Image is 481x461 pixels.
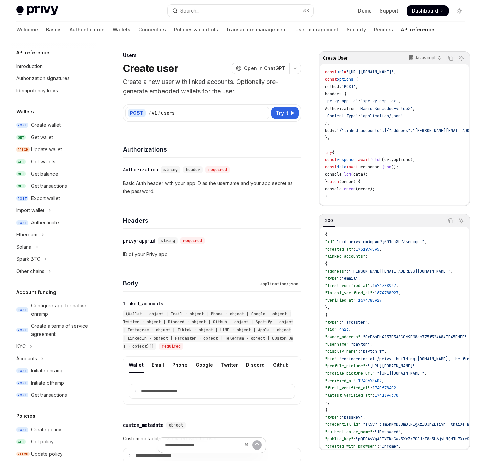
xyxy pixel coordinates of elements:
span: (); [391,164,398,170]
div: Users [123,52,301,59]
span: "[URL][DOMAIN_NAME]" [377,371,424,376]
a: GETGet policy [11,436,97,448]
span: "username" [325,342,349,347]
button: Toggle dark mode [454,5,465,16]
span: , [396,385,398,391]
a: Support [380,7,398,14]
span: 1740678402 [358,378,382,384]
span: , [424,371,427,376]
span: console [325,171,342,177]
div: Initiate onramp [31,367,64,375]
span: const [325,157,337,162]
span: "display_name" [325,349,358,354]
div: linked_accounts [123,300,163,307]
span: , [356,84,358,89]
span: POST [16,307,28,313]
div: users [161,110,175,116]
span: "id" [325,239,334,245]
div: Authenticate [31,218,59,227]
span: . [342,186,344,192]
span: 'privy-app-id' [325,98,358,104]
span: ); [410,157,415,162]
div: Ethereum [16,231,37,239]
a: Policies & controls [174,22,218,38]
span: : [334,239,337,245]
span: = [356,157,358,162]
span: GET [16,184,26,189]
span: }; [325,135,330,140]
span: : [353,436,356,442]
img: light logo [16,6,58,16]
span: : [358,98,360,104]
span: POST [16,427,28,432]
span: : [349,342,351,347]
span: "0xE6bFb4137F3A8C069F98cc775f324A84FE45FdFF" [363,334,467,340]
span: ); [363,171,368,177]
div: Create a terms of service agreement [31,322,93,338]
span: 1731974895 [356,247,379,252]
span: { [356,77,358,82]
div: Github [273,357,289,373]
span: "[PERSON_NAME][EMAIL_ADDRESS][DOMAIN_NAME]" [349,269,451,274]
a: POSTInitiate onramp [11,365,97,377]
div: privy-app-id [123,237,155,244]
div: Solana [16,243,31,251]
span: , [363,415,365,420]
a: Wallets [113,22,130,38]
div: Email [152,357,164,373]
div: KYC [16,342,26,350]
a: Basics [46,22,62,38]
a: GETGet transactions [11,180,97,192]
button: Toggle KYC section [11,340,97,352]
a: Recipes [374,22,393,38]
span: options [394,157,410,162]
div: Get wallets [31,158,56,166]
button: Copy the contents from the code block [446,54,455,63]
button: Open search [168,5,313,17]
a: POSTCreate a terms of service agreement [11,320,97,340]
span: "first_verified_at" [325,283,370,289]
div: required [159,343,183,350]
span: }, [325,400,330,405]
span: string [163,167,178,172]
span: { [332,150,334,155]
span: , [396,283,398,289]
div: Create policy [31,425,61,434]
span: , [467,334,469,340]
span: : [372,429,375,435]
span: , [398,444,401,449]
span: ( [339,179,342,184]
h1: Create user [123,62,178,74]
p: Basic Auth header with your app ID as the username and your app secret as the password. [123,179,301,195]
span: data [337,164,346,170]
span: const [325,77,337,82]
span: : [337,356,339,362]
p: ID of your Privy app. [123,250,301,258]
div: 200 [323,216,335,225]
span: await [349,164,360,170]
span: : [346,269,349,274]
span: PATCH [16,452,30,457]
a: GETGet wallet [11,131,97,143]
span: "verified_at" [325,298,356,303]
p: Create a new user with linked accounts. Optionally pre-generate embedded wallets for the user. [123,77,301,96]
span: POST [16,123,28,128]
div: v1 [152,110,157,116]
span: = [344,69,346,75]
span: "authenticator_name" [325,429,372,435]
div: Get policy [31,438,54,446]
span: 1741194370 [375,393,398,398]
button: Toggle Ethereum section [11,229,97,241]
span: "public_key" [325,436,353,442]
span: 'Basic <encoded-value>' [358,106,413,111]
h5: API reference [16,49,49,57]
span: "created_with_browser" [325,444,377,449]
span: : [360,334,363,340]
span: . [342,171,344,177]
span: url [384,157,391,162]
span: const [325,69,337,75]
span: , [368,320,370,325]
div: Get transactions [31,391,67,399]
span: "did:privy:cm3np4u9j001rc8b73seqmqqk" [337,239,424,245]
span: data [353,171,363,177]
